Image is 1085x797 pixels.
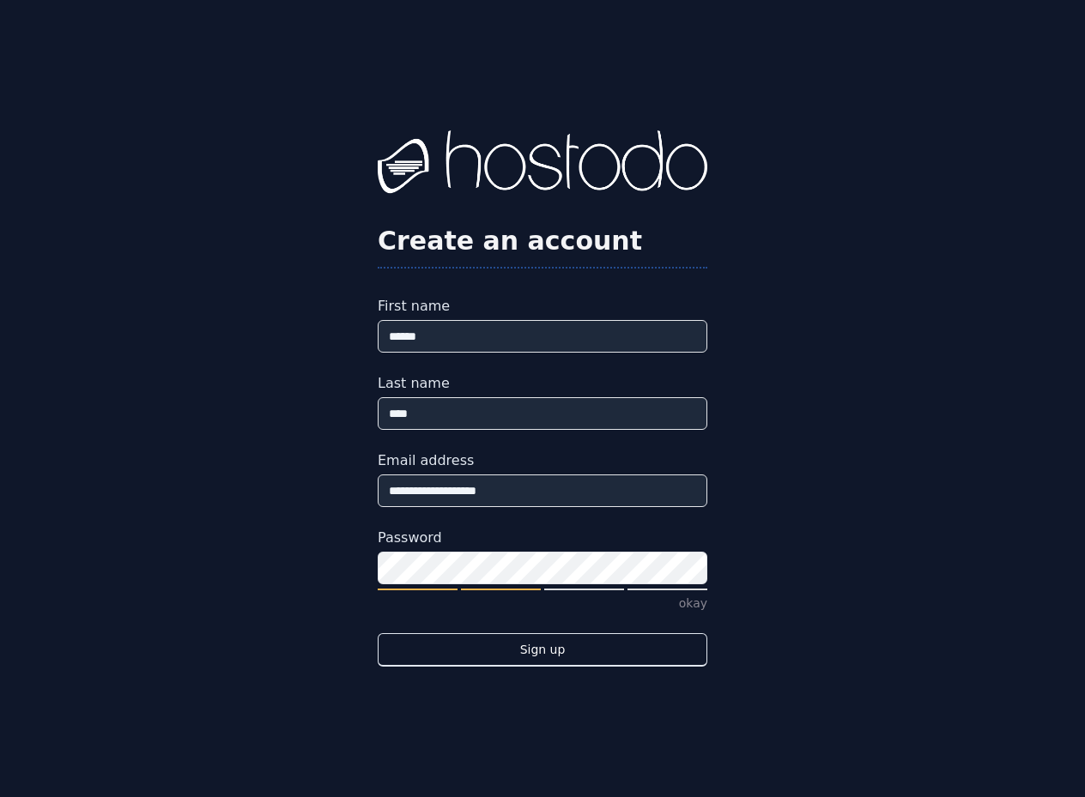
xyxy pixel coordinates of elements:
[378,633,707,667] button: Sign up
[378,296,707,317] label: First name
[378,226,707,257] h2: Create an account
[378,595,707,613] p: okay
[378,528,707,548] label: Password
[378,450,707,471] label: Email address
[378,130,707,199] img: Hostodo
[378,373,707,394] label: Last name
